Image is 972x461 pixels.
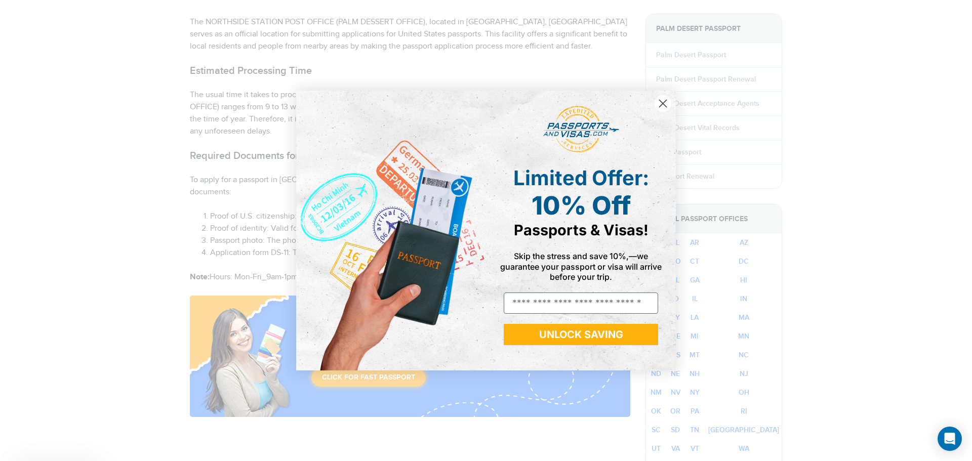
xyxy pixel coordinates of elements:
[296,91,486,370] img: de9cda0d-0715-46ca-9a25-073762a91ba7.png
[504,324,658,345] button: UNLOCK SAVING
[938,427,962,451] div: Open Intercom Messenger
[513,165,649,190] span: Limited Offer:
[654,95,672,112] button: Close dialog
[500,251,662,281] span: Skip the stress and save 10%,—we guarantee your passport or visa will arrive before your trip.
[514,221,649,239] span: Passports & Visas!
[543,106,619,153] img: passports and visas
[532,190,631,221] span: 10% Off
